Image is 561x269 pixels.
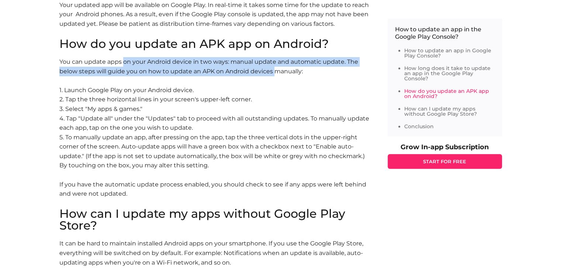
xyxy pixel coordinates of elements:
a: How to update an app in Google Play Console? [404,47,491,59]
p: Grow In-app Subscription [388,144,502,150]
a: How can I update my apps without Google Play Store? [404,105,477,117]
p: It can be hard to maintain installed Android apps on your smartphone. If you use the Google Play ... [59,239,373,267]
a: START FOR FREE [388,154,502,169]
font: How can I update my apps without Google Play Store? [59,206,345,233]
a: How long does it take to update an app in the Google Play Console? [404,65,491,82]
a: Conclusion [404,123,434,130]
p: You can update apps on your Android device in two ways: manual update and automatic update. The b... [59,57,373,208]
p: How to update an app in the Google Play Console? [395,26,495,41]
a: How do you update an APK app on Android? [404,88,489,99]
font: How do you update an APK app on Android? [59,36,329,51]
